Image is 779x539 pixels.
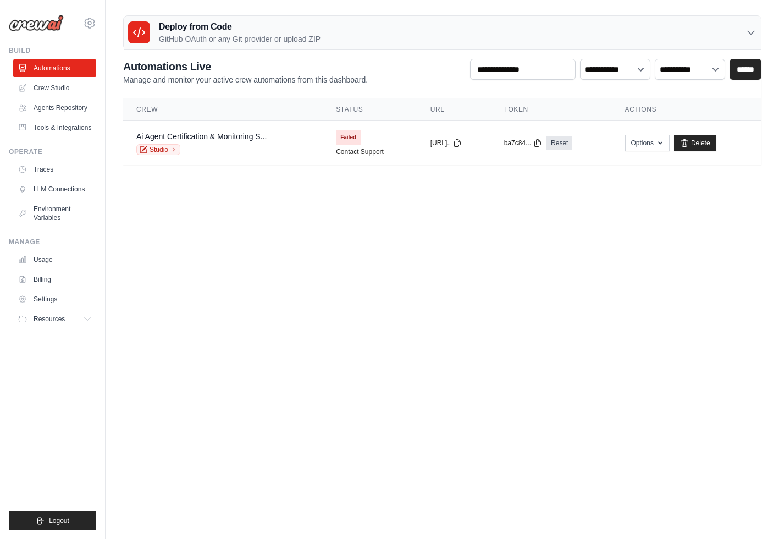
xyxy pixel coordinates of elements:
[546,136,572,150] a: Reset
[49,516,69,525] span: Logout
[159,20,321,34] h3: Deploy from Code
[625,135,670,151] button: Options
[123,98,323,121] th: Crew
[323,98,417,121] th: Status
[123,59,368,74] h2: Automations Live
[34,315,65,323] span: Resources
[9,15,64,31] img: Logo
[13,251,96,268] a: Usage
[13,59,96,77] a: Automations
[13,310,96,328] button: Resources
[13,200,96,227] a: Environment Variables
[136,132,267,141] a: Ai Agent Certification & Monitoring S...
[13,180,96,198] a: LLM Connections
[336,130,361,145] span: Failed
[13,99,96,117] a: Agents Repository
[9,147,96,156] div: Operate
[612,98,761,121] th: Actions
[417,98,491,121] th: URL
[9,238,96,246] div: Manage
[136,144,180,155] a: Studio
[13,271,96,288] a: Billing
[491,98,612,121] th: Token
[13,290,96,308] a: Settings
[13,119,96,136] a: Tools & Integrations
[159,34,321,45] p: GitHub OAuth or any Git provider or upload ZIP
[9,46,96,55] div: Build
[504,139,542,147] button: ba7c84...
[9,512,96,530] button: Logout
[674,135,716,151] a: Delete
[13,79,96,97] a: Crew Studio
[336,147,384,156] a: Contact Support
[13,161,96,178] a: Traces
[123,74,368,85] p: Manage and monitor your active crew automations from this dashboard.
